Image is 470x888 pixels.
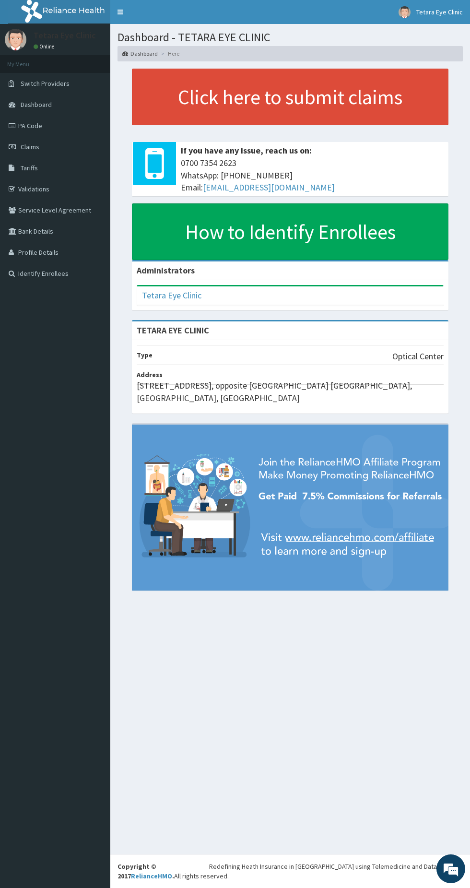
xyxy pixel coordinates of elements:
[181,145,312,156] b: If you have any issue, reach us on:
[157,5,180,28] div: Minimize live chat window
[56,121,132,218] span: We're online!
[392,350,444,363] p: Optical Center
[117,31,463,44] h1: Dashboard - TETARA EYE CLINIC
[137,379,444,404] p: [STREET_ADDRESS], opposite [GEOGRAPHIC_DATA] [GEOGRAPHIC_DATA], [GEOGRAPHIC_DATA], [GEOGRAPHIC_DATA]
[117,862,174,880] strong: Copyright © 2017 .
[110,854,470,888] footer: All rights reserved.
[137,370,163,379] b: Address
[34,31,96,40] p: Tetara Eye Clinic
[21,79,70,88] span: Switch Providers
[5,29,26,50] img: User Image
[34,43,57,50] a: Online
[137,265,195,276] b: Administrators
[132,425,448,590] img: provider-team-banner.png
[21,142,39,151] span: Claims
[137,325,209,336] strong: TETARA EYE CLINIC
[18,48,39,72] img: d_794563401_company_1708531726252_794563401
[132,203,448,260] a: How to Identify Enrollees
[21,100,52,109] span: Dashboard
[5,262,183,296] textarea: Type your message and hit 'Enter'
[416,8,463,16] span: Tetara Eye Clinic
[132,69,448,125] a: Click here to submit claims
[50,54,161,66] div: Chat with us now
[137,351,153,359] b: Type
[122,49,158,58] a: Dashboard
[131,872,172,880] a: RelianceHMO
[159,49,179,58] li: Here
[203,182,335,193] a: [EMAIL_ADDRESS][DOMAIN_NAME]
[181,157,444,194] span: 0700 7354 2623 WhatsApp: [PHONE_NUMBER] Email:
[399,6,411,18] img: User Image
[21,164,38,172] span: Tariffs
[142,290,201,301] a: Tetara Eye Clinic
[209,862,463,871] div: Redefining Heath Insurance in [GEOGRAPHIC_DATA] using Telemedicine and Data Science!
